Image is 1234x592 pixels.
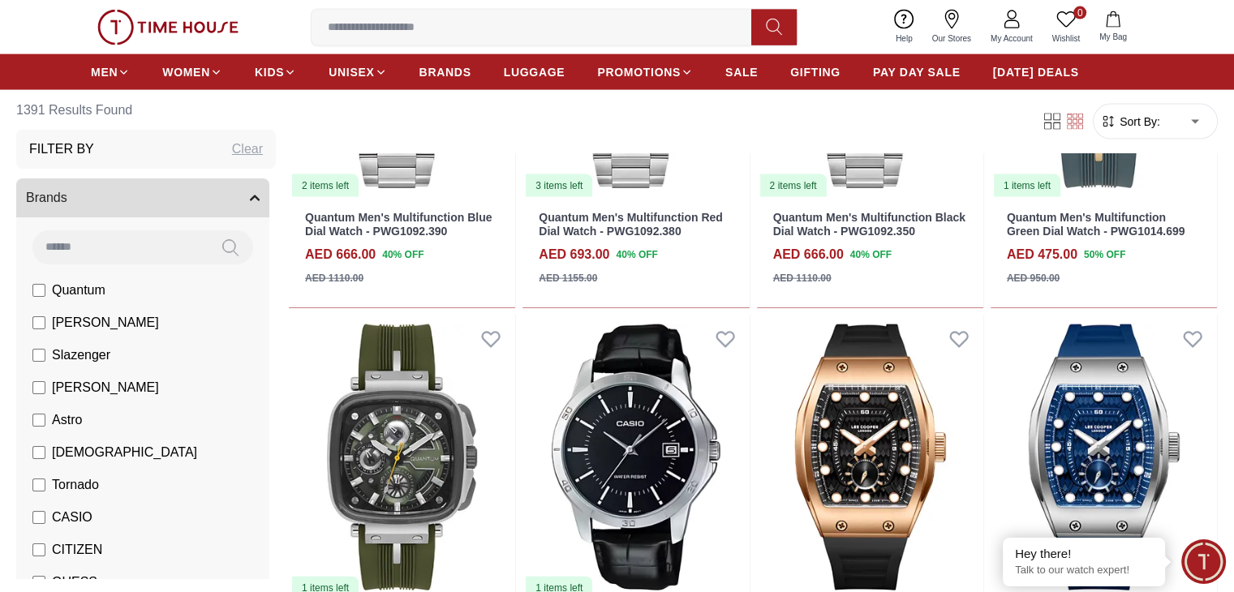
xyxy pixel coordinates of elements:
div: 3 items left [526,174,592,197]
span: PAY DAY SALE [873,64,961,80]
input: Tornado [32,478,45,491]
span: [DEMOGRAPHIC_DATA] [52,443,197,462]
span: CITIZEN [52,540,102,560]
a: Quantum Men's Multifunction Blue Dial Watch - PWG1092.390 [305,211,492,238]
span: [DATE] DEALS [993,64,1079,80]
span: MEN [91,64,118,80]
h6: 1391 Results Found [16,91,276,130]
a: BRANDS [419,58,471,87]
span: PROMOTIONS [597,64,681,80]
span: GUESS [52,573,97,592]
span: KIDS [255,64,284,80]
div: Clear [232,139,263,159]
input: [DEMOGRAPHIC_DATA] [32,446,45,459]
div: Hey there! [1015,546,1153,562]
input: Astro [32,414,45,427]
input: [PERSON_NAME] [32,316,45,329]
span: CASIO [52,508,92,527]
span: [PERSON_NAME] [52,378,159,397]
a: [DATE] DEALS [993,58,1079,87]
h4: AED 475.00 [1007,245,1077,264]
a: Our Stores [922,6,981,48]
span: LUGGAGE [504,64,565,80]
span: Our Stores [926,32,978,45]
h3: Filter By [29,139,94,159]
span: UNISEX [329,64,374,80]
a: WOMEN [162,58,222,87]
span: 40 % OFF [382,247,424,262]
input: [PERSON_NAME] [32,381,45,394]
div: 1 items left [994,174,1060,197]
input: CASIO [32,511,45,524]
input: Quantum [32,284,45,297]
span: BRANDS [419,64,471,80]
h4: AED 693.00 [539,245,609,264]
button: Sort By: [1100,114,1160,130]
span: 40 % OFF [616,247,657,262]
span: Tornado [52,475,99,495]
input: GUESS [32,576,45,589]
div: AED 950.00 [1007,271,1060,285]
a: Quantum Men's Multifunction Black Dial Watch - PWG1092.350 [773,211,965,238]
span: Astro [52,410,82,430]
div: Chat Widget [1181,539,1226,584]
a: KIDS [255,58,296,87]
span: Sort By: [1116,114,1160,130]
a: UNISEX [329,58,386,87]
span: Slazenger [52,345,110,365]
span: WOMEN [162,64,210,80]
span: Brands [26,188,67,208]
a: PROMOTIONS [597,58,693,87]
a: GIFTING [790,58,841,87]
div: AED 1110.00 [773,271,832,285]
div: 2 items left [292,174,359,197]
h4: AED 666.00 [773,245,844,264]
img: ... [97,10,239,45]
p: Talk to our watch expert! [1015,564,1153,577]
h4: AED 666.00 [305,245,376,264]
a: Help [886,6,922,48]
a: PAY DAY SALE [873,58,961,87]
span: 50 % OFF [1084,247,1125,262]
span: My Bag [1093,31,1133,43]
span: SALE [725,64,758,80]
span: Wishlist [1046,32,1086,45]
div: 2 items left [760,174,827,197]
span: [PERSON_NAME] [52,313,159,332]
button: Brands [16,178,269,217]
span: Quantum [52,281,105,300]
div: AED 1155.00 [539,271,597,285]
span: Help [889,32,919,45]
span: GIFTING [790,64,841,80]
a: SALE [725,58,758,87]
a: MEN [91,58,130,87]
button: My Bag [1090,8,1137,46]
a: Quantum Men's Multifunction Green Dial Watch - PWG1014.699 [1007,211,1185,238]
input: Slazenger [32,349,45,362]
input: CITIZEN [32,543,45,556]
a: Quantum Men's Multifunction Red Dial Watch - PWG1092.380 [539,211,723,238]
div: AED 1110.00 [305,271,363,285]
span: My Account [984,32,1039,45]
span: 40 % OFF [850,247,892,262]
a: 0Wishlist [1043,6,1090,48]
a: LUGGAGE [504,58,565,87]
span: 0 [1073,6,1086,19]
